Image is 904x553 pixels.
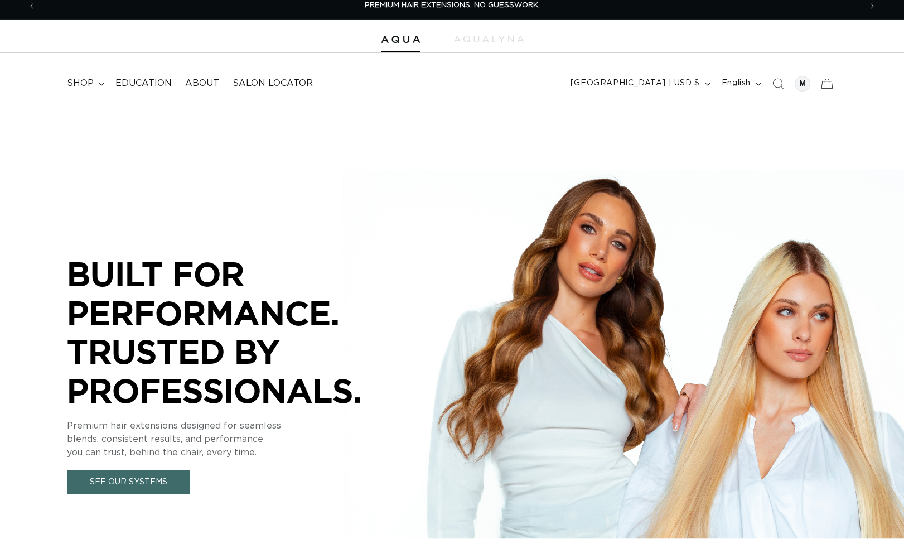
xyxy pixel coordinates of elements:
[109,71,178,96] a: Education
[381,36,420,44] img: Aqua Hair Extensions
[185,78,219,89] span: About
[60,71,109,96] summary: shop
[715,73,766,94] button: English
[67,470,190,494] a: See Our Systems
[454,36,524,42] img: aqualyna.com
[67,419,402,459] p: Premium hair extensions designed for seamless blends, consistent results, and performance you can...
[571,78,700,89] span: [GEOGRAPHIC_DATA] | USD $
[178,71,226,96] a: About
[226,71,320,96] a: Salon Locator
[233,78,313,89] span: Salon Locator
[365,2,540,9] span: PREMIUM HAIR EXTENSIONS. NO GUESSWORK.
[67,254,402,410] p: BUILT FOR PERFORMANCE. TRUSTED BY PROFESSIONALS.
[115,78,172,89] span: Education
[722,78,751,89] span: English
[564,73,715,94] button: [GEOGRAPHIC_DATA] | USD $
[67,78,94,89] span: shop
[766,71,790,96] summary: Search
